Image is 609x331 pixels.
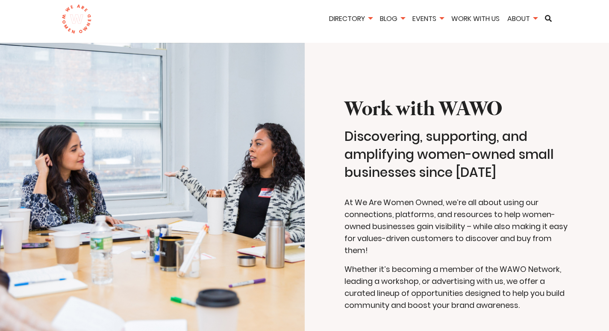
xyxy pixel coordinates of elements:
a: About [504,14,540,24]
p: At We Are Women Owned, we’re all about using our connections, platforms, and resources to help wo... [344,197,570,256]
h4: Discovering, supporting, and amplifying women-owned small businesses since [DATE] [344,128,570,182]
p: Whether it’s becoming a member of the WAWO Network, leading a workshop, or advertising with us, w... [344,263,570,311]
li: Blog [377,13,408,26]
a: Blog [377,14,408,24]
img: logo [62,4,92,34]
a: Search [542,15,555,22]
a: Events [409,14,447,24]
a: Directory [326,14,375,24]
li: Directory [326,13,375,26]
h1: Work with WAWO [344,95,570,124]
a: Work With Us [448,14,503,24]
li: About [504,13,540,26]
li: Events [409,13,447,26]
